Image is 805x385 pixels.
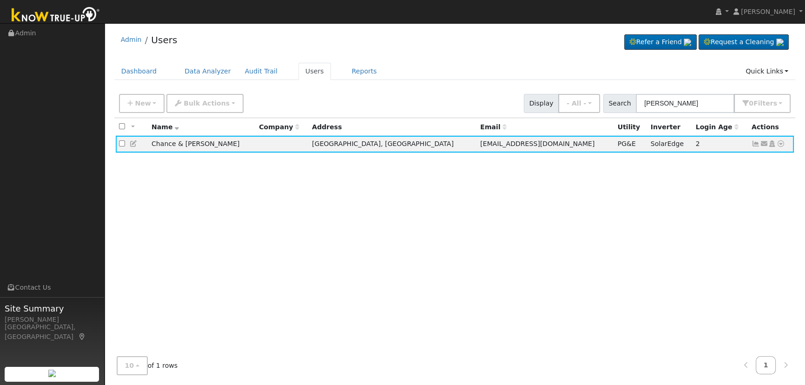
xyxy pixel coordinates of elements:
[558,94,600,113] button: - All -
[312,122,474,132] div: Address
[480,123,506,131] span: Email
[524,94,559,113] span: Display
[119,94,165,113] button: New
[741,8,795,15] span: [PERSON_NAME]
[298,63,331,80] a: Users
[696,140,700,147] span: 10/04/2025 7:57:20 AM
[345,63,384,80] a: Reports
[684,39,691,46] img: retrieve
[117,356,178,375] span: of 1 rows
[752,122,791,132] div: Actions
[114,63,164,80] a: Dashboard
[184,100,230,107] span: Bulk Actions
[624,34,697,50] a: Refer a Friend
[130,140,138,147] a: Edit User
[7,5,105,26] img: Know True-Up
[78,333,86,340] a: Map
[5,302,99,315] span: Site Summary
[48,370,56,377] img: retrieve
[777,139,785,149] a: Other actions
[776,39,784,46] img: retrieve
[152,123,179,131] span: Name
[238,63,284,80] a: Audit Trail
[151,34,177,46] a: Users
[121,36,142,43] a: Admin
[651,122,689,132] div: Inverter
[178,63,238,80] a: Data Analyzer
[259,123,299,131] span: Company name
[5,315,99,325] div: [PERSON_NAME]
[5,322,99,342] div: [GEOGRAPHIC_DATA], [GEOGRAPHIC_DATA]
[696,123,739,131] span: Days since last login
[768,140,776,147] a: Login As
[117,356,148,375] button: 10
[125,362,134,369] span: 10
[148,136,256,153] td: Chance & [PERSON_NAME]
[480,140,594,147] span: [EMAIL_ADDRESS][DOMAIN_NAME]
[166,94,243,113] button: Bulk Actions
[760,139,768,149] a: shanbo68@gmail.com
[752,140,760,147] a: Show Graph
[739,63,795,80] a: Quick Links
[636,94,734,113] input: Search
[618,122,644,132] div: Utility
[135,100,151,107] span: New
[734,94,791,113] button: 0Filters
[651,140,684,147] span: SolarEdge
[618,140,636,147] span: PG&E
[699,34,789,50] a: Request a Cleaning
[773,100,777,107] span: s
[309,136,477,153] td: [GEOGRAPHIC_DATA], [GEOGRAPHIC_DATA]
[756,356,776,374] a: 1
[603,94,636,113] span: Search
[753,100,777,107] span: Filter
